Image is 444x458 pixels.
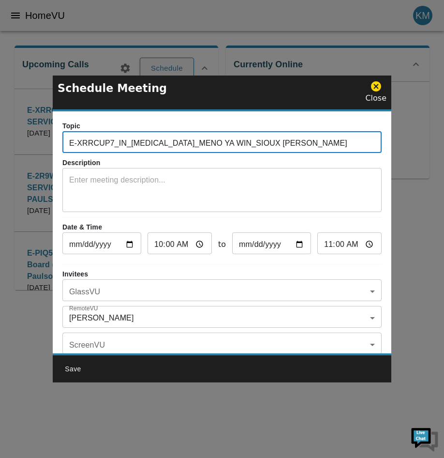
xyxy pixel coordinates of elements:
div: Close [365,80,386,104]
textarea: Type your message and hit 'Enter' [5,264,184,298]
div: ​ [62,282,382,301]
span: to [218,239,226,250]
img: d_736959983_company_1615157101543_736959983 [16,45,41,69]
span: We're online! [56,122,133,220]
p: Date & Time [62,222,382,232]
div: Minimize live chat window [159,5,182,28]
button: Save [58,360,89,378]
img: Chat Widget [410,424,439,453]
p: Schedule Meeting [58,80,167,97]
div: Chat with us now [50,51,163,63]
p: Invitees [62,269,382,279]
div: [PERSON_NAME] [62,308,382,328]
p: Description [62,158,382,168]
p: Topic [62,121,382,131]
div: ​ [62,335,382,354]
